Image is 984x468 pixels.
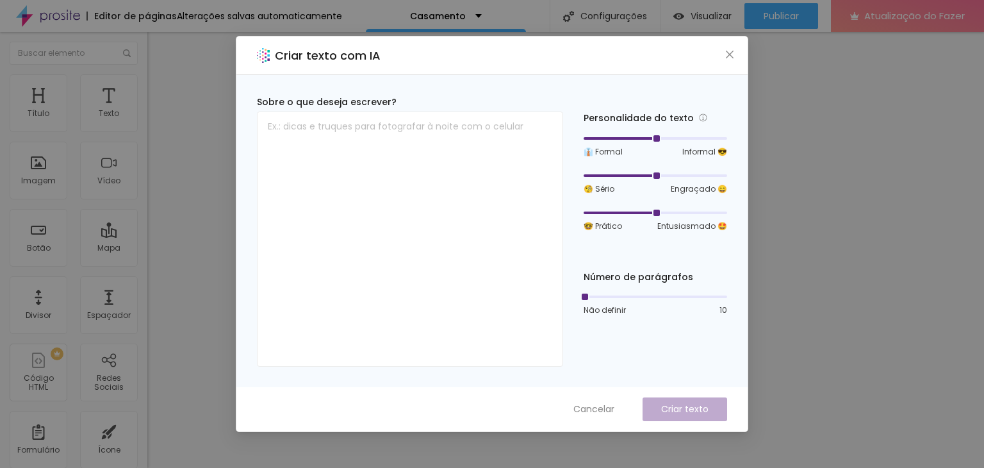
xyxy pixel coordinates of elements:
font: Formulário [17,444,60,455]
font: Engraçado 😄 [671,183,727,194]
font: Ícone [98,444,120,455]
font: Personalidade do texto [584,112,694,124]
font: Sobre o que deseja escrever? [257,96,397,108]
font: Casamento [410,10,466,22]
font: Editor de páginas [94,10,177,22]
font: Informal 😎 [682,146,727,157]
button: Publicar [744,3,818,29]
font: Código HTML [24,372,54,392]
button: Visualizar [660,3,744,29]
font: 🧐 Sério [584,183,614,194]
font: Criar texto com IA [275,47,381,63]
font: Atualização do Fazer [864,9,965,22]
font: Visualizar [691,10,732,22]
img: Ícone [563,11,574,22]
font: Imagem [21,175,56,186]
button: Cancelar [561,397,627,421]
font: 10 [719,305,727,315]
font: Não definir [584,305,626,315]
font: Cancelar [573,403,614,415]
font: 👔 Formal [584,146,623,157]
font: Texto [99,108,119,119]
button: Fechar [723,48,737,62]
font: Espaçador [87,310,131,321]
font: Vídeo [97,175,120,186]
font: 🤓 Prático [584,221,622,231]
span: fechar [725,49,735,60]
button: Criar texto [643,397,727,421]
img: Ícone [123,49,131,57]
img: view-1.svg [673,11,684,22]
font: Título [28,108,49,119]
font: Publicar [764,10,799,22]
font: Entusiasmado 🤩 [657,221,727,231]
font: Divisor [26,310,51,321]
font: Botão [27,242,51,253]
input: Buscar elemento [10,42,138,65]
font: Número de parágrafos [584,271,693,283]
font: Configurações [580,10,647,22]
font: Alterações salvas automaticamente [177,10,342,22]
font: Redes Sociais [94,372,124,392]
font: Mapa [97,242,120,253]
